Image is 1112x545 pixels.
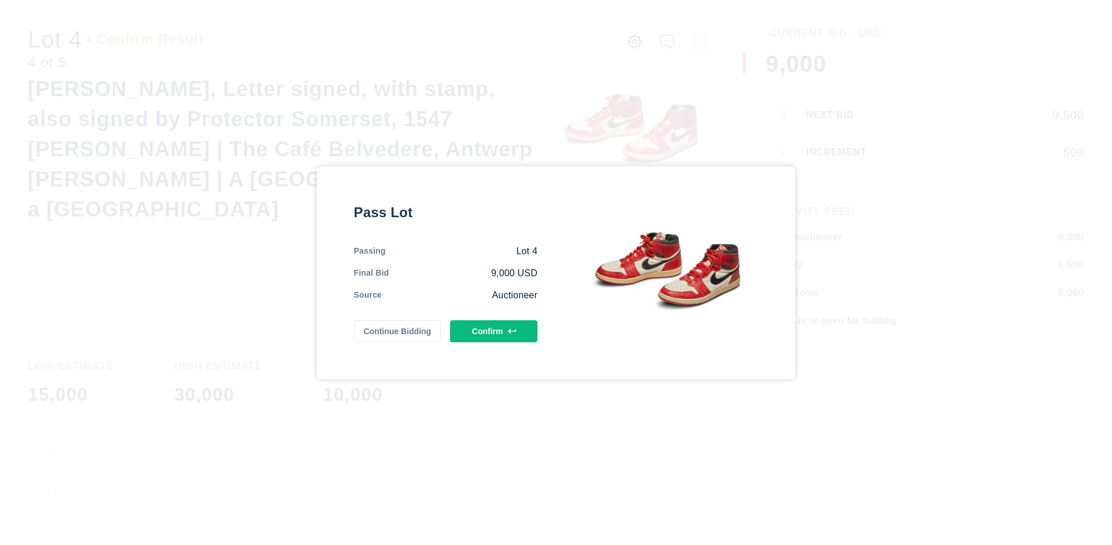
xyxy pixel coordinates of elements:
[354,289,382,302] div: Source
[450,320,537,342] button: Confirm
[354,267,389,280] div: Final Bid
[386,245,537,258] div: Lot 4
[389,267,537,280] div: 9,000 USD
[354,203,537,222] div: Pass Lot
[354,245,386,258] div: Passing
[354,320,441,342] button: Continue Bidding
[382,289,537,302] div: Auctioneer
